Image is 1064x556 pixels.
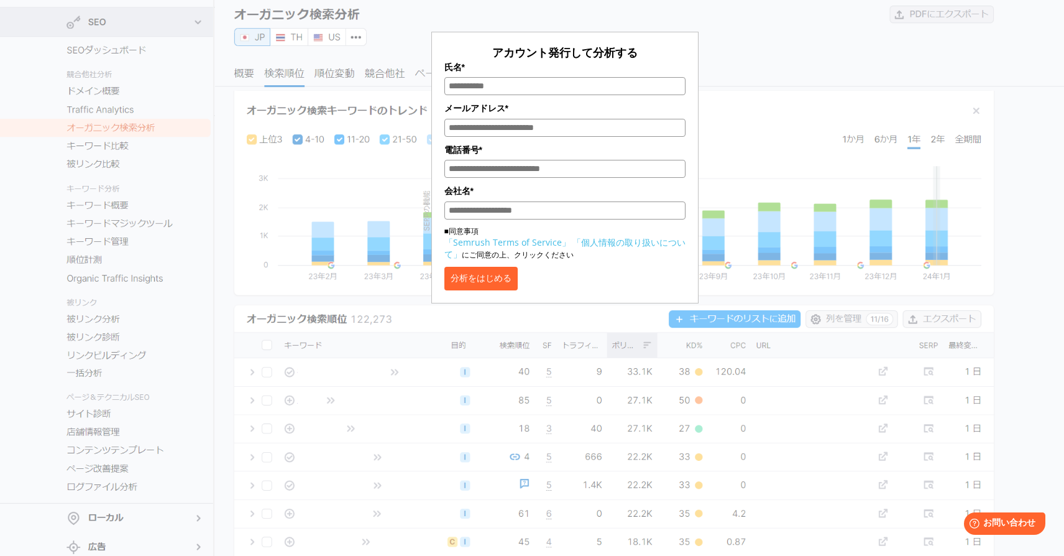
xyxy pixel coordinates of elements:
[444,143,686,157] label: 電話番号*
[444,226,686,261] p: ■同意事項 にご同意の上、クリックください
[492,45,638,60] span: アカウント発行して分析する
[444,236,686,260] a: 「個人情報の取り扱いについて」
[444,267,518,290] button: 分析をはじめる
[444,101,686,115] label: メールアドレス*
[953,507,1050,542] iframe: Help widget launcher
[444,236,571,248] a: 「Semrush Terms of Service」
